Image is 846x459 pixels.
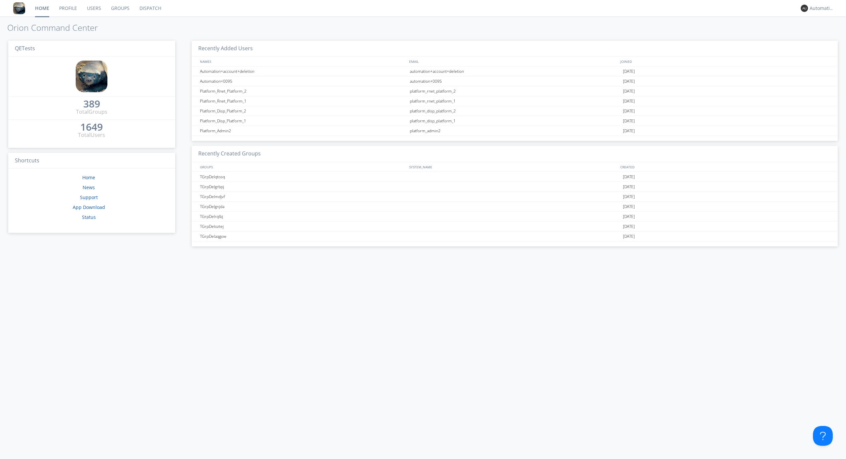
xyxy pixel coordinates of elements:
a: App Download [73,204,105,210]
img: 8ff700cf5bab4eb8a436322861af2272 [76,61,107,92]
div: Total Groups [76,108,107,116]
div: platform_rnet_platform_1 [408,96,621,106]
div: platform_disp_platform_2 [408,106,621,116]
span: [DATE] [623,126,635,136]
span: [DATE] [623,231,635,241]
div: platform_admin2 [408,126,621,136]
div: Platform_Rnet_Platform_2 [198,86,408,96]
span: [DATE] [623,86,635,96]
a: Automation+0095automation+0095[DATE] [192,76,838,86]
div: TGrpDelrqlbj [198,212,408,221]
span: [DATE] [623,222,635,231]
div: TGrpDelgnjda [198,202,408,211]
span: [DATE] [623,66,635,76]
a: TGrpDelrqlbj[DATE] [192,212,838,222]
span: [DATE] [623,202,635,212]
a: TGrpDelgnjda[DATE] [192,202,838,212]
a: Automation+account+deletionautomation+account+deletion[DATE] [192,66,838,76]
a: TGrpDelaqgow[DATE] [192,231,838,241]
div: Automation+0004 [810,5,834,12]
a: TGrpDelgrbpj[DATE] [192,182,838,192]
div: CREATED [619,162,831,172]
a: 1649 [80,124,103,131]
span: [DATE] [623,116,635,126]
a: TGrpDelqtosq[DATE] [192,172,838,182]
a: TGrpDeloztej[DATE] [192,222,838,231]
iframe: Toggle Customer Support [813,426,833,446]
div: Platform_Disp_Platform_2 [198,106,408,116]
h3: Recently Added Users [192,41,838,57]
div: NAMES [198,57,406,66]
div: platform_disp_platform_1 [408,116,621,126]
div: JOINED [619,57,831,66]
div: Total Users [78,131,105,139]
div: Platform_Disp_Platform_1 [198,116,408,126]
a: Support [80,194,98,200]
a: News [83,184,95,190]
div: automation+0095 [408,76,621,86]
div: Automation+account+deletion [198,66,408,76]
a: TGrpDelmdjvf[DATE] [192,192,838,202]
div: automation+account+deletion [408,66,621,76]
a: 389 [83,101,100,108]
span: [DATE] [623,76,635,86]
span: [DATE] [623,212,635,222]
div: TGrpDelgrbpj [198,182,408,191]
div: TGrpDelmdjvf [198,192,408,201]
div: GROUPS [198,162,406,172]
span: [DATE] [623,96,635,106]
div: EMAIL [407,57,619,66]
h3: Recently Created Groups [192,146,838,162]
a: Status [82,214,96,220]
div: platform_rnet_platform_2 [408,86,621,96]
span: QETests [15,45,35,52]
a: Platform_Admin2platform_admin2[DATE] [192,126,838,136]
div: Automation+0095 [198,76,408,86]
span: [DATE] [623,106,635,116]
div: SYSTEM_NAME [407,162,619,172]
a: Platform_Disp_Platform_1platform_disp_platform_1[DATE] [192,116,838,126]
div: Platform_Admin2 [198,126,408,136]
a: Home [82,174,95,181]
a: Platform_Rnet_Platform_2platform_rnet_platform_2[DATE] [192,86,838,96]
span: [DATE] [623,192,635,202]
div: TGrpDeloztej [198,222,408,231]
img: 8ff700cf5bab4eb8a436322861af2272 [13,2,25,14]
a: Platform_Rnet_Platform_1platform_rnet_platform_1[DATE] [192,96,838,106]
span: [DATE] [623,182,635,192]
div: TGrpDelaqgow [198,231,408,241]
a: Platform_Disp_Platform_2platform_disp_platform_2[DATE] [192,106,838,116]
div: 1649 [80,124,103,130]
div: Platform_Rnet_Platform_1 [198,96,408,106]
img: 373638.png [801,5,808,12]
span: [DATE] [623,172,635,182]
h3: Shortcuts [8,153,175,169]
div: 389 [83,101,100,107]
div: TGrpDelqtosq [198,172,408,182]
